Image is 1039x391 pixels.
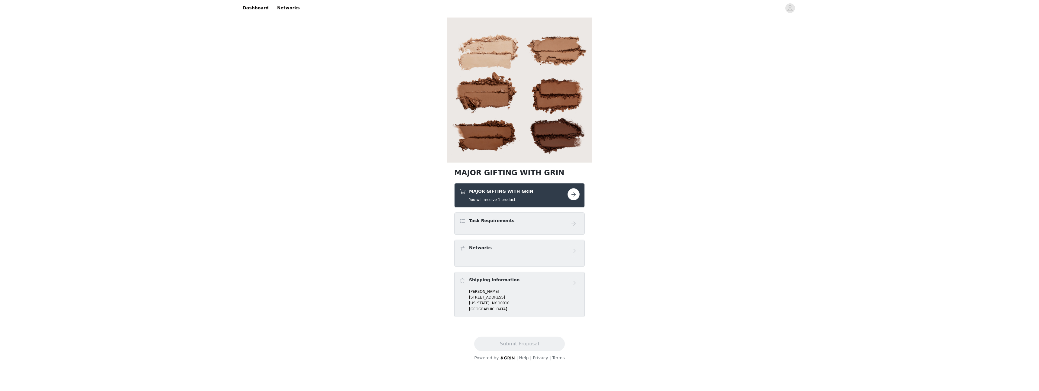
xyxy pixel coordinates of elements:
span: | [516,355,518,360]
h1: MAJOR GIFTING WITH GRIN [454,167,585,178]
div: Task Requirements [454,212,585,235]
a: Dashboard [239,1,272,15]
img: logo [500,356,515,360]
img: campaign image [447,18,592,163]
a: Terms [552,355,565,360]
h4: Shipping Information [469,277,519,283]
h4: Networks [469,245,492,251]
p: [GEOGRAPHIC_DATA] [469,306,580,312]
span: NY [492,301,497,305]
a: Privacy [533,355,548,360]
h4: MAJOR GIFTING WITH GRIN [469,188,533,195]
p: [PERSON_NAME] [469,289,580,294]
h4: Task Requirements [469,218,514,224]
h5: You will receive 1 product. [469,197,533,202]
p: [STREET_ADDRESS] [469,295,580,300]
span: [US_STATE], [469,301,491,305]
span: | [549,355,551,360]
div: avatar [787,3,793,13]
div: MAJOR GIFTING WITH GRIN [454,183,585,208]
button: Submit Proposal [474,337,565,351]
a: Help [519,355,529,360]
div: Networks [454,240,585,267]
span: Powered by [474,355,499,360]
span: 10010 [498,301,510,305]
div: Shipping Information [454,272,585,317]
span: | [530,355,532,360]
a: Networks [273,1,303,15]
